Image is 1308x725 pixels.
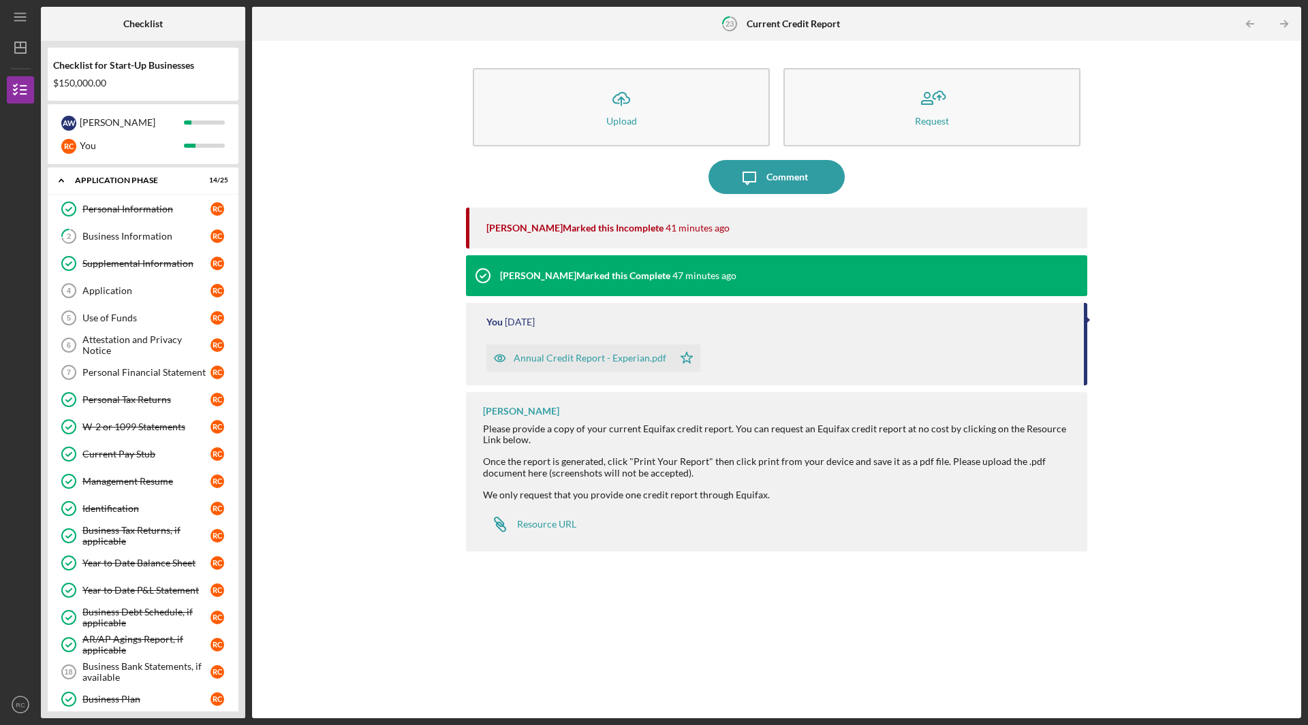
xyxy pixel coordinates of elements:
a: 2Business InformationRC [54,223,232,250]
a: Business Debt Schedule, if applicableRC [54,604,232,631]
time: 2025-09-24 21:17 [505,317,535,327]
div: Identification [82,503,211,514]
div: R C [211,393,224,406]
div: Please provide a copy of your current Equifax credit report. You can request an Equifax credit re... [483,423,1074,500]
button: Upload [473,68,770,146]
a: 5Use of FundsRC [54,304,232,332]
div: Supplemental Information [82,258,211,269]
a: Resource URL [483,511,576,538]
div: R C [211,529,224,543]
div: $150,000.00 [53,78,233,88]
div: Use of Funds [82,312,211,323]
button: Comment [708,160,845,194]
div: R C [211,202,224,216]
a: Supplemental InformationRC [54,250,232,277]
a: IdentificationRC [54,495,232,522]
time: 2025-09-29 16:41 [666,223,730,233]
tspan: 18 [64,668,72,676]
div: [PERSON_NAME] [80,111,184,134]
div: R C [211,338,224,352]
div: 14 / 25 [204,176,228,184]
a: 6Attestation and Privacy NoticeRC [54,332,232,359]
b: Current Credit Report [747,18,840,29]
div: R C [211,284,224,297]
a: Year to Date P&L StatementRC [54,577,232,604]
div: Attestation and Privacy Notice [82,334,211,356]
div: R C [211,665,224,679]
div: Annual Credit Report - Experian.pdf [514,353,666,364]
time: 2025-09-29 16:35 [672,270,736,281]
div: Business Tax Returns, if applicable [82,525,211,547]
tspan: 7 [67,368,71,376]
div: You [80,134,184,157]
a: W-2 or 1099 StatementsRC [54,413,232,440]
div: Comment [766,160,808,194]
a: Business PlanRC [54,686,232,713]
div: R C [211,502,224,515]
div: Checklist for Start-Up Businesses [53,60,233,71]
div: Application Phase [75,176,194,184]
div: [PERSON_NAME] Marked this Complete [500,270,670,281]
tspan: 2 [67,232,71,241]
div: Application [82,285,211,296]
div: R C [211,447,224,461]
div: R C [211,611,224,624]
div: R C [211,257,224,270]
div: R C [211,556,224,570]
a: 18Business Bank Statements, if availableRC [54,658,232,686]
tspan: 5 [67,314,71,322]
div: Business Debt Schedule, if applicable [82,607,211,628]
div: Business Information [82,231,211,242]
button: RC [7,691,34,718]
div: R C [211,366,224,379]
div: Personal Information [82,204,211,214]
div: R C [211,311,224,325]
div: R C [211,420,224,434]
div: Business Plan [82,694,211,705]
div: Year to Date Balance Sheet [82,558,211,568]
div: R C [211,474,224,488]
div: Personal Financial Statement [82,367,211,378]
div: [PERSON_NAME] Marked this Incomplete [486,223,664,233]
a: Business Tax Returns, if applicableRC [54,522,232,549]
tspan: 23 [726,19,734,28]
text: RC [16,701,25,709]
div: Personal Tax Returns [82,394,211,405]
div: Upload [606,116,637,126]
a: Current Pay StubRC [54,440,232,468]
div: W-2 or 1099 Statements [82,421,211,432]
button: Request [783,68,1080,146]
div: Year to Date P&L Statement [82,585,211,596]
div: Request [915,116,949,126]
a: Year to Date Balance SheetRC [54,549,232,577]
div: Management Resume [82,476,211,487]
div: A W [61,116,76,131]
a: AR/AP Agings Report, if applicableRC [54,631,232,658]
div: R C [211,692,224,706]
div: Current Pay Stub [82,449,211,460]
b: Checklist [123,18,163,29]
div: Resource URL [517,519,576,530]
div: R C [211,229,224,243]
a: Management ResumeRC [54,468,232,495]
div: You [486,317,503,327]
div: [PERSON_NAME] [483,406,559,417]
tspan: 4 [67,287,72,295]
tspan: 6 [67,341,71,349]
div: R C [211,583,224,597]
div: AR/AP Agings Report, if applicable [82,634,211,656]
a: 4ApplicationRC [54,277,232,304]
div: R C [61,139,76,154]
a: 7Personal Financial StatementRC [54,359,232,386]
button: Annual Credit Report - Experian.pdf [486,344,700,372]
div: Business Bank Statements, if available [82,661,211,683]
a: Personal Tax ReturnsRC [54,386,232,413]
div: R C [211,638,224,651]
a: Personal InformationRC [54,195,232,223]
